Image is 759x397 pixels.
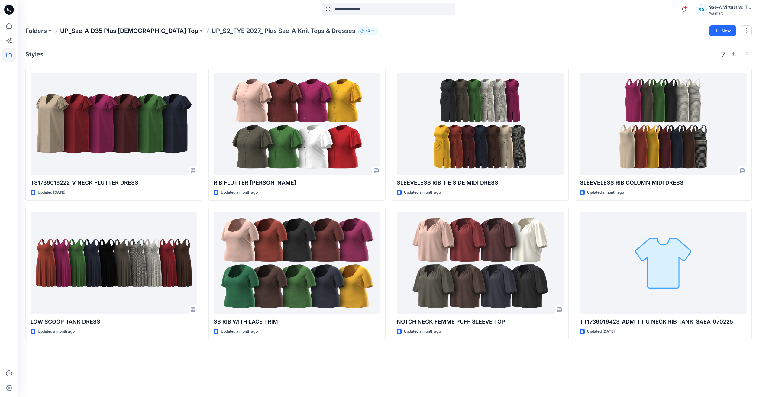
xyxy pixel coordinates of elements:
p: SS RIB WITH LACE TRIM [214,318,380,326]
a: LOW SCOOP TANK DRESS [31,212,197,314]
p: Updated a month ago [221,328,258,335]
p: LOW SCOOP TANK DRESS [31,318,197,326]
p: Updated [DATE] [587,328,615,335]
p: Updated a month ago [404,328,441,335]
p: Updated a month ago [404,189,441,196]
p: NOTCH NECK FEMME PUFF SLEEVE TOP [397,318,564,326]
div: Sae-A Virtual 3d Team [709,4,751,11]
a: SLEEVELESS RIB TIE SIDE MIDI DRESS [397,73,564,175]
button: New [709,25,736,36]
a: SLEEVELESS RIB COLUMN MIDI DRESS [580,73,747,175]
p: Updated a month ago [38,328,75,335]
p: TS1736016222_V NECK FLUTTER DRESS [31,179,197,187]
button: 49 [358,27,378,35]
p: Updated [DATE] [38,189,65,196]
a: NOTCH NECK FEMME PUFF SLEEVE TOP [397,212,564,314]
a: RIB FLUTTER HENLEY [214,73,380,175]
div: SA [696,4,707,15]
p: SLEEVELESS RIB TIE SIDE MIDI DRESS [397,179,564,187]
p: Updated a month ago [221,189,258,196]
h4: Styles [25,51,44,58]
p: SLEEVELESS RIB COLUMN MIDI DRESS [580,179,747,187]
a: UP_Sae-A D35 Plus [DEMOGRAPHIC_DATA] Top [60,27,198,35]
a: TT1736016423_ADM_TT U NECK RIB TANK_SAEA_070225 [580,212,747,314]
a: Folders [25,27,47,35]
div: Walmart [709,11,751,15]
p: RIB FLUTTER [PERSON_NAME] [214,179,380,187]
a: SS RIB WITH LACE TRIM [214,212,380,314]
p: UP_S2_FYE 2027_ Plus Sae-A Knit Tops & Dresses [212,27,355,35]
p: Updated a month ago [587,189,624,196]
p: 49 [365,27,370,34]
a: TS1736016222_V NECK FLUTTER DRESS [31,73,197,175]
p: TT1736016423_ADM_TT U NECK RIB TANK_SAEA_070225 [580,318,747,326]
